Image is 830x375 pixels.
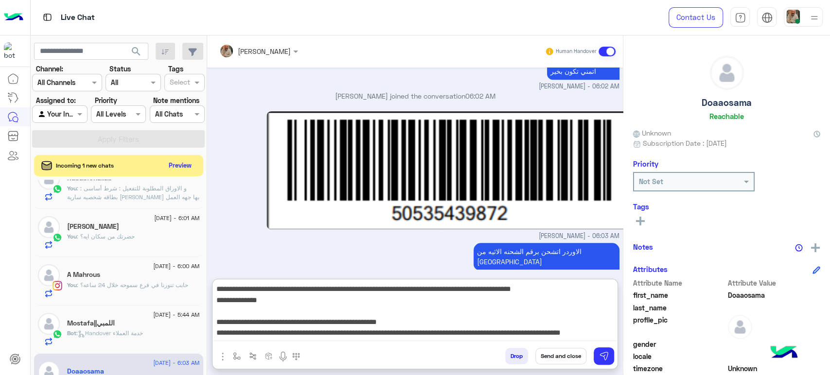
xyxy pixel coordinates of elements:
[41,11,53,23] img: tab
[168,77,190,89] div: Select
[292,353,300,360] img: make a call
[761,12,773,23] img: tab
[229,348,245,364] button: select flow
[535,348,586,364] button: Send and close
[728,278,821,288] span: Attribute Value
[153,262,199,271] span: [DATE] - 6:00 AM
[709,112,744,120] h6: Reachable
[67,222,119,231] h5: Mohamad Elshreef
[36,64,63,74] label: Channel:
[643,138,727,148] span: Subscription Date : [DATE]
[4,7,23,28] img: Logo
[539,232,619,241] span: [PERSON_NAME] - 06:03 AM
[767,336,801,370] img: hulul-logo.png
[67,281,77,289] span: You
[67,271,100,279] h5: A Mahrous
[633,278,726,288] span: Attribute Name
[249,352,257,360] img: Trigger scenario
[233,352,241,360] img: select flow
[32,130,205,148] button: Apply Filters
[730,7,750,28] a: tab
[633,351,726,361] span: locale
[53,329,62,339] img: WhatsApp
[633,315,726,337] span: profile_pic
[710,56,743,89] img: defaultAdmin.png
[728,363,821,374] span: Unknown
[153,358,199,367] span: [DATE] - 6:03 AM
[728,290,821,300] span: Doaaosama
[795,244,803,252] img: notes
[539,82,619,91] span: [PERSON_NAME] - 06:02 AM
[154,214,199,222] span: [DATE] - 6:01 AM
[67,329,76,337] span: Bot
[76,329,143,337] span: : Handover خدمة العملاء
[77,281,188,289] span: حابب تنورنا في فرع سموحه خلال 24 ساعه؟
[633,339,726,349] span: gender
[168,64,183,74] label: Tags
[67,233,77,240] span: You
[277,351,289,362] img: send voice note
[77,233,135,240] span: حضرتك من سكان ايه؟
[36,95,76,105] label: Assigned to:
[153,310,199,319] span: [DATE] - 5:44 AM
[67,185,199,244] span: و الاوراق المطلوبة للتفعيل : شرط أساسى : بطاقه شخصيه سارية مثبوت بها جهه العمل و السن من 21 سنه ل...
[556,48,597,55] small: Human Handover
[633,128,671,138] span: Unknown
[811,243,820,252] img: add
[38,313,60,335] img: defaultAdmin.png
[53,281,62,290] img: Instagram
[266,111,642,229] img: aW1hZ2UucG5n.png
[633,303,726,313] span: last_name
[53,184,62,194] img: WhatsApp
[261,348,277,364] button: create order
[56,161,114,170] span: Incoming 1 new chats
[153,95,199,105] label: Note mentions
[265,352,273,360] img: create order
[38,264,60,286] img: defaultAdmin.png
[633,363,726,374] span: timezone
[808,12,820,24] img: profile
[728,351,821,361] span: null
[735,12,746,23] img: tab
[165,158,196,172] button: Preview
[505,348,528,364] button: Drop
[599,351,609,361] img: send message
[109,64,131,74] label: Status
[38,216,60,238] img: defaultAdmin.png
[245,348,261,364] button: Trigger scenario
[702,97,752,108] h5: Doaaosama
[53,233,62,242] img: WhatsApp
[67,185,77,192] span: You
[130,46,142,57] span: search
[61,11,95,24] p: Live Chat
[728,315,752,339] img: defaultAdmin.png
[95,95,117,105] label: Priority
[633,202,820,211] h6: Tags
[217,351,229,362] img: send attachment
[211,91,619,101] p: [PERSON_NAME] joined the conversation
[728,339,821,349] span: null
[124,43,148,64] button: search
[633,290,726,300] span: first_name
[4,42,21,60] img: 1403182699927242
[474,243,619,270] p: 10/8/2025, 6:03 AM
[465,92,495,100] span: 06:02 AM
[633,159,658,168] h6: Priority
[786,10,800,23] img: userImage
[633,265,668,273] h6: Attributes
[67,319,115,327] h5: اللمبي||Mostafa
[669,7,723,28] a: Contact Us
[633,242,653,251] h6: Notes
